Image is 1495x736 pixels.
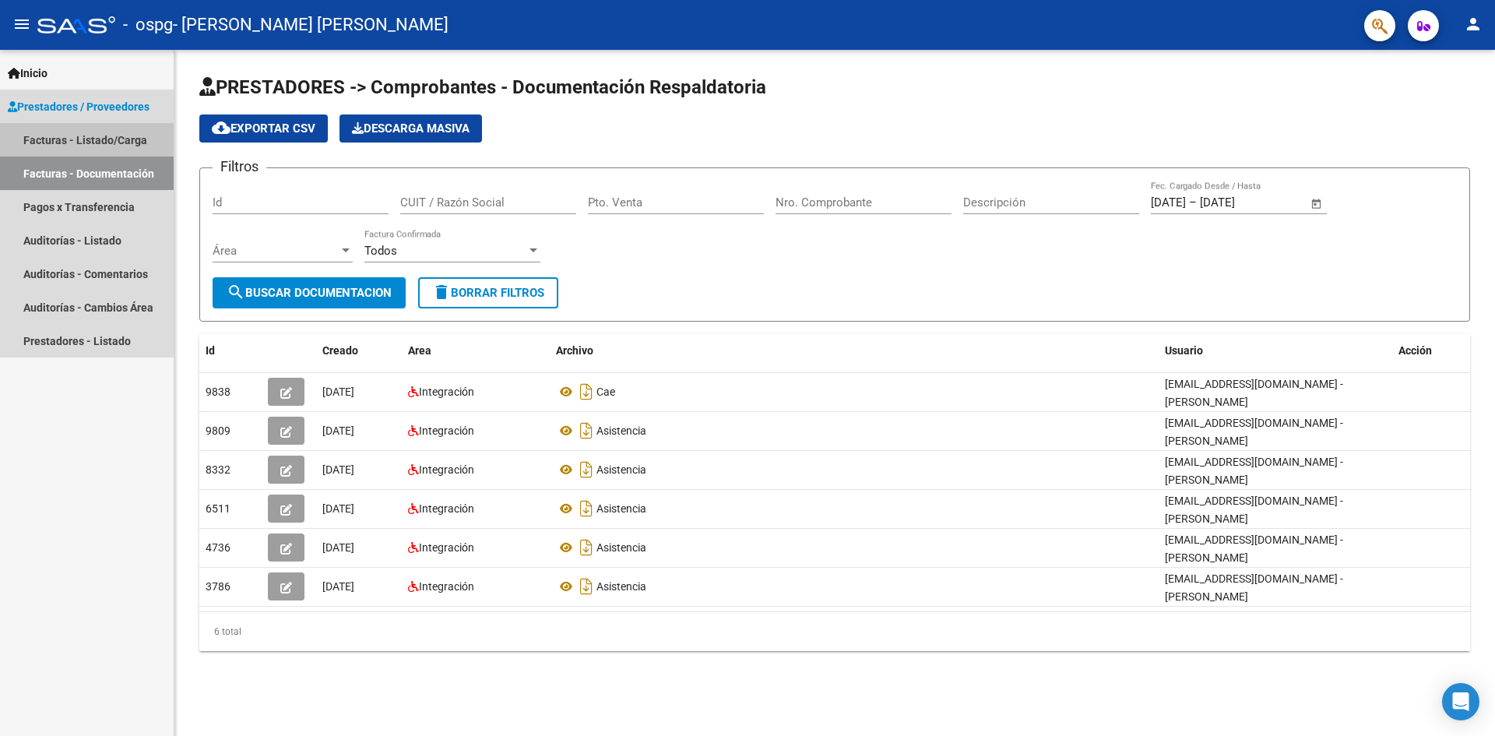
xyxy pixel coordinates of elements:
[1165,456,1343,486] span: [EMAIL_ADDRESS][DOMAIN_NAME] - [PERSON_NAME]
[1165,534,1343,564] span: [EMAIL_ADDRESS][DOMAIN_NAME] - [PERSON_NAME]
[419,541,474,554] span: Integración
[8,98,149,115] span: Prestadores / Proveedores
[352,121,470,136] span: Descarga Masiva
[402,334,550,368] datatable-header-cell: Area
[199,114,328,143] button: Exportar CSV
[419,386,474,398] span: Integración
[1151,195,1186,210] input: Fecha inicio
[576,574,596,599] i: Descargar documento
[1464,15,1483,33] mat-icon: person
[576,379,596,404] i: Descargar documento
[550,334,1159,368] datatable-header-cell: Archivo
[596,424,646,437] span: Asistencia
[419,502,474,515] span: Integración
[1159,334,1392,368] datatable-header-cell: Usuario
[419,580,474,593] span: Integración
[576,535,596,560] i: Descargar documento
[322,344,358,357] span: Creado
[8,65,47,82] span: Inicio
[576,496,596,521] i: Descargar documento
[212,118,230,137] mat-icon: cloud_download
[206,541,230,554] span: 4736
[1165,378,1343,408] span: [EMAIL_ADDRESS][DOMAIN_NAME] - [PERSON_NAME]
[322,386,354,398] span: [DATE]
[1308,195,1326,213] button: Open calendar
[206,502,230,515] span: 6511
[173,8,448,42] span: - [PERSON_NAME] [PERSON_NAME]
[1165,344,1203,357] span: Usuario
[339,114,482,143] app-download-masive: Descarga masiva de comprobantes (adjuntos)
[419,424,474,437] span: Integración
[432,286,544,300] span: Borrar Filtros
[322,463,354,476] span: [DATE]
[123,8,173,42] span: - ospg
[596,463,646,476] span: Asistencia
[12,15,31,33] mat-icon: menu
[576,457,596,482] i: Descargar documento
[213,277,406,308] button: Buscar Documentacion
[206,424,230,437] span: 9809
[322,580,354,593] span: [DATE]
[227,283,245,301] mat-icon: search
[212,121,315,136] span: Exportar CSV
[322,424,354,437] span: [DATE]
[596,541,646,554] span: Asistencia
[576,418,596,443] i: Descargar documento
[408,344,431,357] span: Area
[322,541,354,554] span: [DATE]
[199,612,1470,651] div: 6 total
[206,386,230,398] span: 9838
[596,580,646,593] span: Asistencia
[1165,417,1343,447] span: [EMAIL_ADDRESS][DOMAIN_NAME] - [PERSON_NAME]
[206,344,215,357] span: Id
[418,277,558,308] button: Borrar Filtros
[206,580,230,593] span: 3786
[556,344,593,357] span: Archivo
[227,286,392,300] span: Buscar Documentacion
[199,76,766,98] span: PRESTADORES -> Comprobantes - Documentación Respaldatoria
[316,334,402,368] datatable-header-cell: Creado
[1189,195,1197,210] span: –
[432,283,451,301] mat-icon: delete
[419,463,474,476] span: Integración
[596,386,615,398] span: Cae
[1398,344,1432,357] span: Acción
[1200,195,1275,210] input: Fecha fin
[364,244,397,258] span: Todos
[1392,334,1470,368] datatable-header-cell: Acción
[322,502,354,515] span: [DATE]
[1442,683,1479,720] div: Open Intercom Messenger
[1165,572,1343,603] span: [EMAIL_ADDRESS][DOMAIN_NAME] - [PERSON_NAME]
[339,114,482,143] button: Descarga Masiva
[213,156,266,178] h3: Filtros
[206,463,230,476] span: 8332
[1165,495,1343,525] span: [EMAIL_ADDRESS][DOMAIN_NAME] - [PERSON_NAME]
[213,244,339,258] span: Área
[596,502,646,515] span: Asistencia
[199,334,262,368] datatable-header-cell: Id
